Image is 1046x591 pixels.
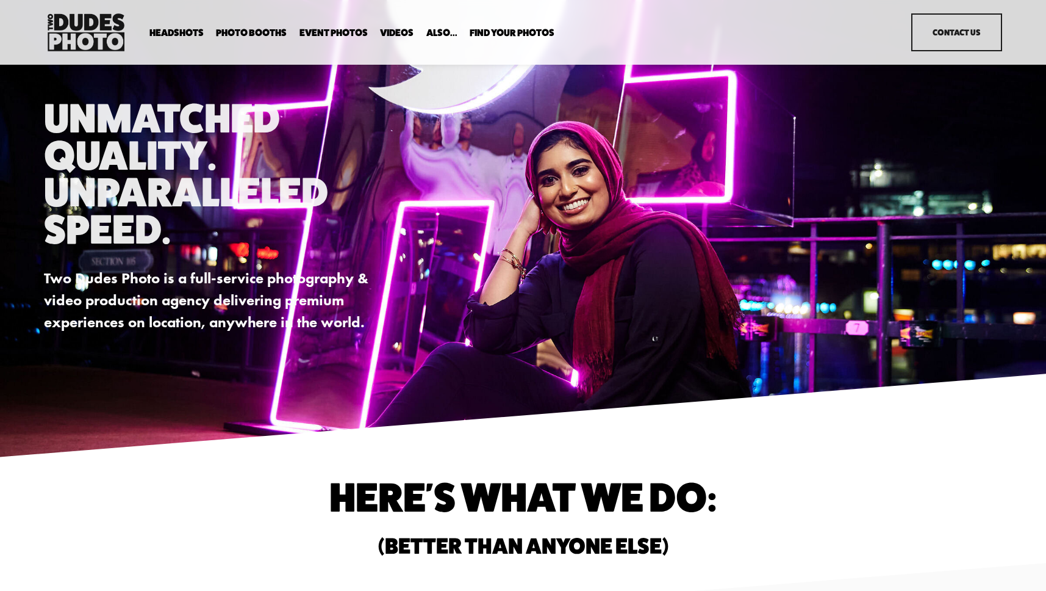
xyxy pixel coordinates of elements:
[380,27,414,38] a: Videos
[216,27,287,38] a: folder dropdown
[426,27,457,38] a: folder dropdown
[149,28,204,38] span: Headshots
[470,28,554,38] span: Find Your Photos
[911,13,1002,51] a: Contact Us
[299,27,368,38] a: Event Photos
[149,27,204,38] a: folder dropdown
[44,10,128,54] img: Two Dudes Photo | Headshots, Portraits &amp; Photo Booths
[216,28,287,38] span: Photo Booths
[44,100,399,248] h1: Unmatched Quality. Unparalleled Speed.
[163,535,882,557] h2: (Better than anyone else)
[163,479,882,516] h1: Here's What We do:
[470,27,554,38] a: folder dropdown
[44,269,372,332] strong: Two Dudes Photo is a full-service photography & video production agency delivering premium experi...
[426,28,457,38] span: Also...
